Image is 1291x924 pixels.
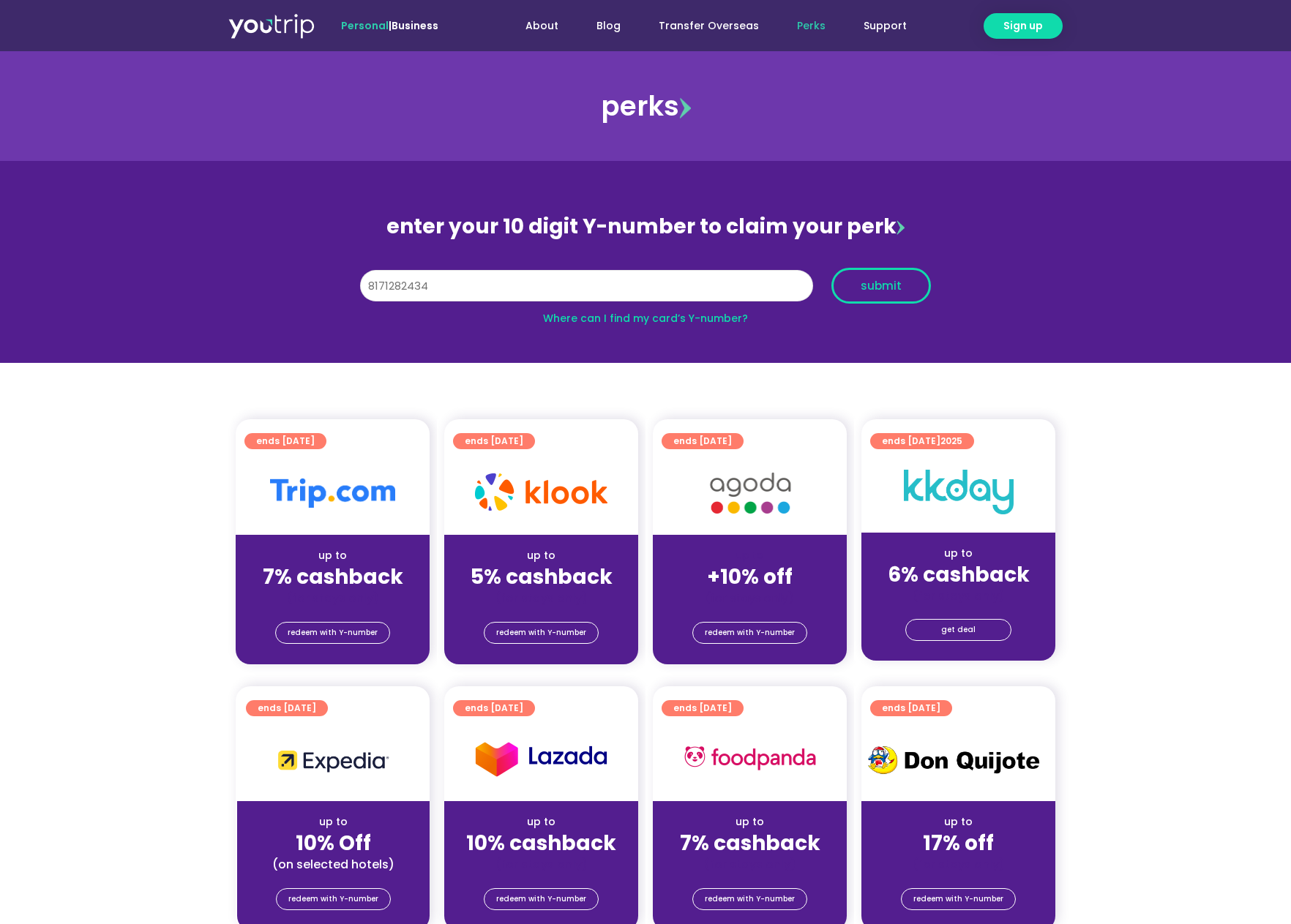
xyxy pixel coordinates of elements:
div: (for stays only) [456,590,626,606]
div: enter your 10 digit Y-number to claim your perk [353,208,938,246]
div: (for stays only) [873,588,1044,604]
span: Personal [341,18,389,33]
a: ends [DATE] [244,433,326,449]
span: ends [DATE] [882,700,940,716]
strong: 7% cashback [263,563,403,591]
a: ends [DATE] [870,700,952,716]
div: up to [456,814,626,830]
strong: +10% off [707,563,793,591]
div: (for stays only) [873,857,1044,872]
span: get deal [941,620,976,640]
div: (on selected hotels) [249,857,418,872]
a: Sign up [984,13,1063,39]
span: | [341,18,438,33]
a: Perks [778,12,845,40]
button: submit [831,268,931,304]
a: Where can I find my card’s Y-number? [543,311,748,326]
a: redeem with Y-number [484,622,599,644]
a: ends [DATE] [453,433,535,449]
div: (for stays only) [665,590,835,606]
span: ends [DATE] [673,433,732,449]
div: up to [247,548,418,563]
div: up to [873,546,1044,561]
form: Y Number [360,268,931,315]
span: redeem with Y-number [705,623,795,643]
span: redeem with Y-number [288,623,378,643]
a: ends [DATE] [246,700,328,716]
div: up to [873,814,1044,830]
input: 10 digit Y-number (e.g. 8123456789) [360,270,813,302]
div: (for stays only) [456,857,626,872]
a: redeem with Y-number [275,622,390,644]
a: Support [845,12,926,40]
span: ends [DATE] [882,433,962,449]
a: redeem with Y-number [901,888,1016,910]
div: up to [456,548,626,563]
strong: 7% cashback [680,829,820,857]
div: up to [665,814,835,830]
a: About [506,12,577,40]
strong: 17% off [923,829,994,857]
strong: 10% cashback [466,829,616,857]
a: get deal [905,619,1011,641]
span: ends [DATE] [258,700,316,716]
strong: 10% Off [296,829,371,857]
div: (for stays only) [247,590,418,606]
a: redeem with Y-number [692,622,807,644]
a: Transfer Overseas [640,12,778,40]
span: redeem with Y-number [496,889,586,909]
span: redeem with Y-number [705,889,795,909]
strong: 6% cashback [888,560,1030,589]
a: redeem with Y-number [484,888,599,910]
span: Sign up [1003,18,1043,34]
span: up to [736,548,763,563]
a: redeem with Y-number [692,888,807,910]
span: redeem with Y-number [496,623,586,643]
strong: 5% cashback [471,563,613,591]
a: Blog [577,12,640,40]
span: ends [DATE] [465,433,523,449]
span: ends [DATE] [673,700,732,716]
span: ends [DATE] [465,700,523,716]
a: ends [DATE] [662,700,744,716]
div: (for stays only) [665,857,835,872]
nav: Menu [478,12,926,40]
span: redeem with Y-number [913,889,1003,909]
a: ends [DATE] [453,700,535,716]
a: redeem with Y-number [276,888,391,910]
span: submit [861,280,902,291]
span: redeem with Y-number [288,889,378,909]
div: up to [249,814,418,830]
a: ends [DATE]2025 [870,433,974,449]
a: ends [DATE] [662,433,744,449]
span: ends [DATE] [256,433,315,449]
a: Business [392,18,438,33]
span: 2025 [940,435,962,447]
